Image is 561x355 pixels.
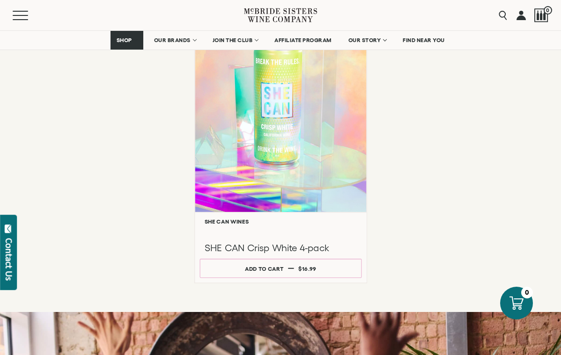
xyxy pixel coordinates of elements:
[4,238,14,281] div: Contact Us
[213,37,253,43] span: JOIN THE CLUB
[342,31,392,50] a: OUR STORY
[403,37,445,43] span: FIND NEAR YOU
[268,31,338,50] a: AFFILIATE PROGRAM
[544,6,552,14] span: 0
[13,11,46,20] button: Mobile Menu Trigger
[298,265,317,271] span: $16.99
[111,31,143,50] a: SHOP
[194,26,367,283] a: SHE CAN Wines SHE CAN Crisp White 4-pack Add to cart $16.99
[397,31,451,50] a: FIND NEAR YOU
[117,37,133,43] span: SHOP
[521,287,533,298] div: 0
[204,218,356,224] h6: SHE CAN Wines
[148,31,202,50] a: OUR BRANDS
[348,37,381,43] span: OUR STORY
[245,261,283,275] div: Add to cart
[274,37,332,43] span: AFFILIATE PROGRAM
[199,259,362,278] button: Add to cart $16.99
[154,37,191,43] span: OUR BRANDS
[204,241,356,254] h3: SHE CAN Crisp White 4-pack
[207,31,264,50] a: JOIN THE CLUB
